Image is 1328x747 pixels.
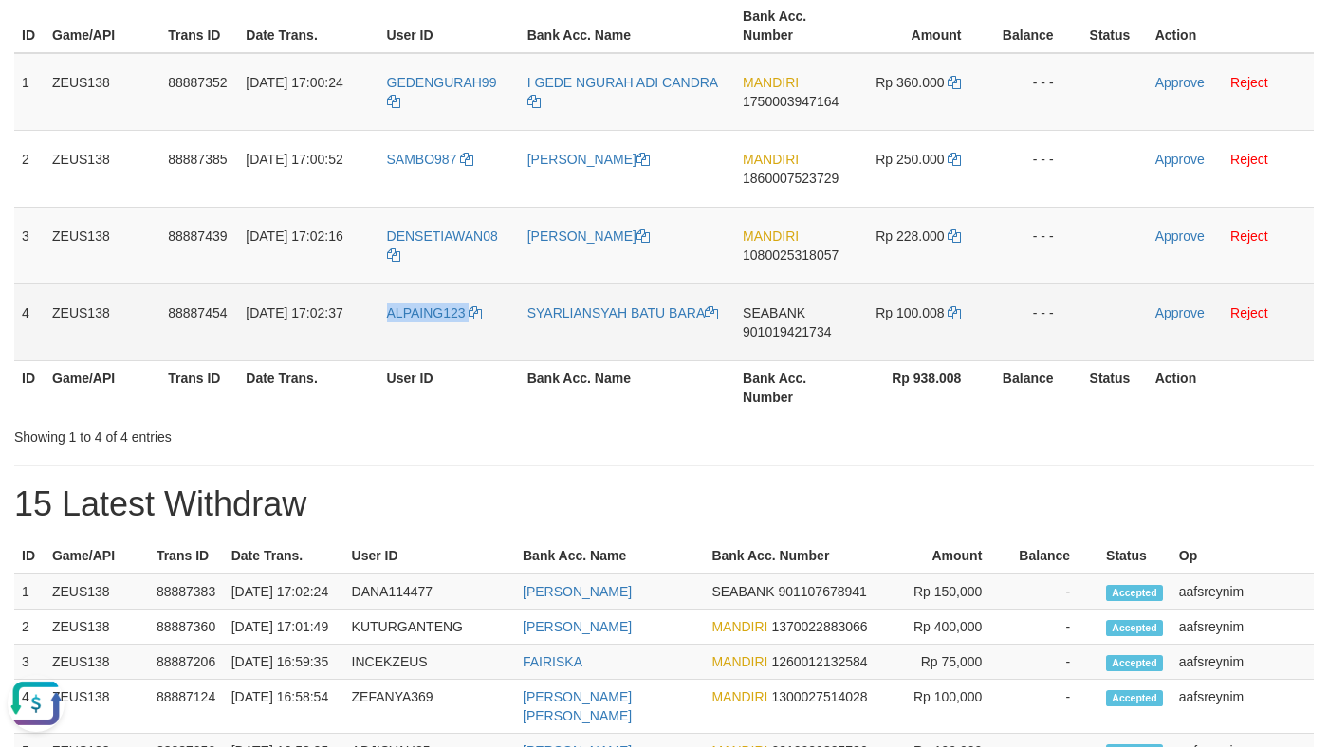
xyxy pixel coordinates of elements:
td: ZEUS138 [45,645,149,680]
span: 88887439 [168,228,227,244]
td: 1 [14,53,45,131]
span: Copy 1860007523729 to clipboard [743,171,839,186]
span: Copy 901019421734 to clipboard [743,324,831,339]
span: SEABANK [711,584,774,599]
span: Copy 901107678941 to clipboard [778,584,866,599]
td: aafsreynim [1171,645,1314,680]
th: Game/API [45,538,149,574]
a: GEDENGURAH99 [387,75,497,109]
td: Rp 100,000 [886,680,1010,734]
span: Copy 1300027514028 to clipboard [771,689,867,704]
a: I GEDE NGURAH ADI CANDRA [527,75,718,109]
th: User ID [344,538,515,574]
span: 88887385 [168,152,227,167]
span: MANDIRI [743,75,799,90]
td: 3 [14,645,45,680]
td: - [1010,645,1098,680]
a: Reject [1230,152,1268,167]
td: 88887206 [149,645,224,680]
td: ZEUS138 [45,610,149,645]
h1: 15 Latest Withdraw [14,485,1314,523]
a: DENSETIAWAN08 [387,228,498,263]
th: Amount [886,538,1010,574]
th: Op [1171,538,1314,574]
td: - [1010,574,1098,610]
span: Rp 250.000 [876,152,944,167]
th: Game/API [45,360,160,414]
th: Date Trans. [238,360,378,414]
span: Rp 360.000 [876,75,944,90]
a: Copy 360000 to clipboard [948,75,961,90]
th: ID [14,360,45,414]
td: - - - [989,207,1081,283]
td: [DATE] 16:59:35 [224,645,344,680]
a: SYARLIANSYAH BATU BARA [527,305,719,320]
td: - - - [989,283,1081,360]
a: ALPAING123 [387,305,483,320]
a: [PERSON_NAME] [527,228,650,244]
a: Copy 100008 to clipboard [948,305,961,320]
th: Balance [989,360,1081,414]
a: SAMBO987 [387,152,474,167]
td: 2 [14,610,45,645]
span: Copy 1080025318057 to clipboard [743,247,839,263]
td: [DATE] 16:58:54 [224,680,344,734]
a: Copy 250000 to clipboard [948,152,961,167]
span: Accepted [1106,585,1163,601]
td: 88887360 [149,610,224,645]
td: 88887383 [149,574,224,610]
a: Approve [1155,75,1205,90]
a: [PERSON_NAME] [PERSON_NAME] [523,689,632,723]
th: Trans ID [160,360,238,414]
a: Reject [1230,228,1268,244]
td: KUTURGANTENG [344,610,515,645]
td: ZEUS138 [45,130,160,207]
td: ZEUS138 [45,283,160,360]
td: - - - [989,130,1081,207]
span: Accepted [1106,655,1163,671]
td: ZEFANYA369 [344,680,515,734]
a: [PERSON_NAME] [523,619,632,634]
span: [DATE] 17:02:16 [246,228,342,244]
span: Rp 100.008 [876,305,944,320]
td: aafsreynim [1171,574,1314,610]
span: [DATE] 17:00:52 [246,152,342,167]
span: MANDIRI [711,689,767,704]
th: Action [1148,360,1314,414]
span: Accepted [1106,690,1163,706]
td: 4 [14,283,45,360]
td: ZEUS138 [45,574,149,610]
span: 88887352 [168,75,227,90]
td: DANA114477 [344,574,515,610]
td: Rp 150,000 [886,574,1010,610]
span: DENSETIAWAN08 [387,228,498,244]
td: 3 [14,207,45,283]
th: ID [14,538,45,574]
span: Accepted [1106,620,1163,636]
a: [PERSON_NAME] [527,152,650,167]
a: Approve [1155,305,1205,320]
th: Bank Acc. Name [515,538,704,574]
span: 88887454 [168,305,227,320]
td: 2 [14,130,45,207]
button: Open LiveChat chat widget [8,8,65,64]
div: Showing 1 to 4 of 4 entries [14,420,539,446]
a: FAIRISKA [523,654,582,669]
span: SEABANK [743,305,805,320]
td: [DATE] 17:01:49 [224,610,344,645]
td: 1 [14,574,45,610]
td: Rp 75,000 [886,645,1010,680]
td: aafsreynim [1171,680,1314,734]
span: [DATE] 17:00:24 [246,75,342,90]
span: Rp 228.000 [876,228,944,244]
span: MANDIRI [743,228,799,244]
th: Bank Acc. Number [735,360,852,414]
span: MANDIRI [711,654,767,669]
td: - [1010,680,1098,734]
span: ALPAING123 [387,305,466,320]
span: GEDENGURAH99 [387,75,497,90]
th: Trans ID [149,538,224,574]
td: [DATE] 17:02:24 [224,574,344,610]
a: Reject [1230,75,1268,90]
th: Bank Acc. Name [520,360,735,414]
